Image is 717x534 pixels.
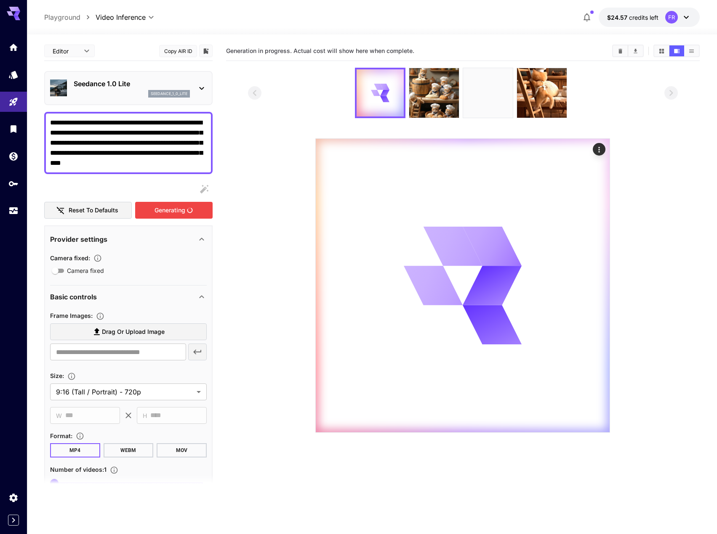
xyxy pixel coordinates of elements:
[96,12,146,22] span: Video Inference
[8,124,19,134] div: Library
[654,45,669,56] button: Show media in grid view
[8,178,19,189] div: API Keys
[50,312,93,319] span: Frame Images :
[665,11,678,24] div: FR
[8,515,19,526] button: Expand sidebar
[56,411,62,420] span: W
[50,432,72,439] span: Format :
[159,45,197,57] button: Copy AIR ID
[50,254,90,262] span: Camera fixed :
[50,229,207,249] div: Provider settings
[151,91,187,97] p: seedance_1_0_lite
[409,68,459,118] img: 8gB44nAAAABklEQVQDAIcRPwn6Cr4zAAAAAElFTkSuQmCC
[8,492,19,503] div: Settings
[143,411,147,420] span: H
[50,372,64,379] span: Size :
[50,292,97,302] p: Basic controls
[50,323,207,341] label: Drag or upload image
[44,202,132,219] button: Reset to defaults
[50,287,207,307] div: Basic controls
[93,312,108,320] button: Upload frame images.
[613,45,628,56] button: Clear All
[599,8,700,27] button: $24.57487FR
[669,45,684,56] button: Show media in video view
[517,68,567,118] img: 8AUh3QAAAABklEQVQDAHxpSgDaGyNqAAAAAElFTkSuQmCC
[102,327,165,337] span: Drag or upload image
[8,69,19,80] div: Models
[8,206,19,216] div: Usage
[50,75,207,101] div: Seedance 1.0 Liteseedance_1_0_lite
[157,443,207,457] button: MOV
[50,234,107,244] p: Provider settings
[74,79,190,89] p: Seedance 1.0 Lite
[8,97,19,107] div: Playground
[607,14,629,21] span: $24.57
[67,266,104,275] span: Camera fixed
[226,47,414,54] span: Generation in progress. Actual cost will show here when complete.
[44,12,80,22] a: Playground
[628,45,643,56] button: Download All
[50,466,107,473] span: Number of videos : 1
[593,143,605,156] div: Actions
[629,14,658,21] span: credits left
[53,47,79,56] span: Editor
[612,45,644,57] div: Clear AllDownload All
[8,42,19,53] div: Home
[684,45,699,56] button: Show media in list view
[463,68,513,118] img: QAAAABJRU5ErkJggg==
[64,372,79,381] button: Adjust the dimensions of the generated image by specifying its width and height in pixels, or sel...
[107,466,122,474] button: Specify how many videos to generate in a single request. Each video generation will be charged se...
[56,387,193,397] span: 9:16 (Tall / Portrait) - 720p
[202,46,210,56] button: Add to library
[44,12,96,22] nav: breadcrumb
[50,443,100,457] button: MP4
[607,13,658,22] div: $24.57487
[653,45,700,57] div: Show media in grid viewShow media in video viewShow media in list view
[104,443,154,457] button: WEBM
[72,432,88,440] button: Choose the file format for the output video.
[8,151,19,161] div: Wallet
